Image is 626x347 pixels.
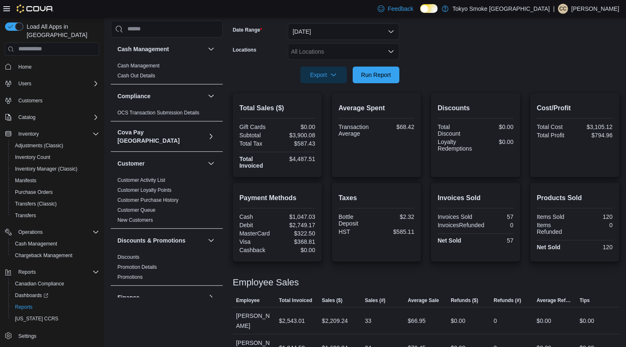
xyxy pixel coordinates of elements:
span: Home [15,62,99,72]
a: Home [15,62,35,72]
button: Home [2,61,102,73]
span: Operations [18,229,43,235]
button: [DATE] [288,23,399,40]
button: Inventory Count [8,151,102,163]
button: Canadian Compliance [8,278,102,290]
button: Reports [15,267,39,277]
span: Adjustments (Classic) [15,142,63,149]
span: Inventory Manager (Classic) [12,164,99,174]
a: Cash Management [12,239,60,249]
p: | [553,4,555,14]
a: Customers [15,96,46,106]
a: Feedback [374,0,417,17]
div: $0.00 [279,247,315,253]
div: Total Cost [537,124,573,130]
span: Reports [18,269,36,275]
span: CC [559,4,566,14]
span: OCS Transaction Submission Details [117,109,200,116]
button: Compliance [117,92,205,100]
span: Adjustments (Classic) [12,141,99,151]
span: Canadian Compliance [12,279,99,289]
label: Date Range [233,27,262,33]
div: Debit [239,222,276,228]
button: Settings [2,330,102,342]
button: Run Report [353,67,399,83]
div: 33 [365,316,372,326]
span: Run Report [361,71,391,79]
a: Transfers (Classic) [12,199,60,209]
div: Invoices Sold [438,213,474,220]
h2: Payment Methods [239,193,315,203]
h3: Employee Sales [233,278,299,288]
div: 57 [477,237,514,244]
div: Loyalty Redemptions [438,139,474,152]
span: Promotion Details [117,264,157,270]
div: [PERSON_NAME] [233,307,276,334]
button: Chargeback Management [8,250,102,261]
button: Transfers [8,210,102,221]
span: Customer Queue [117,207,155,213]
div: Total Tax [239,140,276,147]
div: Items Refunded [537,222,573,235]
button: Finance [117,293,205,302]
div: Cash [239,213,276,220]
h2: Products Sold [537,193,613,203]
span: Chargeback Management [12,250,99,260]
button: Reports [2,266,102,278]
span: Total Invoiced [279,297,312,304]
a: Customer Activity List [117,177,165,183]
span: Purchase Orders [15,189,53,196]
button: Customer [117,159,205,168]
div: InvoicesRefunded [438,222,484,228]
div: $68.42 [378,124,414,130]
span: Inventory Count [12,152,99,162]
button: Customer [206,159,216,169]
span: Feedback [388,5,413,13]
div: $0.00 [279,124,315,130]
button: Inventory [15,129,42,139]
span: Purchase Orders [12,187,99,197]
span: New Customers [117,217,153,223]
span: Sales ($) [322,297,342,304]
h2: Discounts [438,103,514,113]
div: $322.50 [279,230,315,237]
span: [US_STATE] CCRS [15,315,58,322]
a: Transfers [12,211,39,221]
h3: Finance [117,293,140,302]
div: $2.32 [378,213,414,220]
h2: Taxes [339,193,414,203]
span: Customer Activity List [117,177,165,183]
strong: Total Invoiced [239,156,263,169]
div: $587.43 [279,140,315,147]
a: Promotions [117,274,143,280]
div: $0.00 [451,316,465,326]
span: Load All Apps in [GEOGRAPHIC_DATA] [23,22,99,39]
span: Catalog [18,114,35,121]
span: Customer Purchase History [117,197,179,203]
button: Catalog [15,112,39,122]
button: Transfers (Classic) [8,198,102,210]
span: Chargeback Management [15,252,72,259]
span: Dashboards [12,290,99,300]
div: $794.96 [576,132,613,139]
div: Transaction Average [339,124,375,137]
span: Refunds (#) [494,297,521,304]
img: Cova [17,5,54,13]
div: Bottle Deposit [339,213,375,227]
button: Users [2,78,102,89]
div: 0 [494,316,497,326]
button: Cova Pay [GEOGRAPHIC_DATA] [206,131,216,141]
a: Adjustments (Classic) [12,141,67,151]
button: Compliance [206,91,216,101]
div: Discounts & Promotions [111,252,223,285]
a: Settings [15,331,40,341]
span: Manifests [15,177,36,184]
div: Visa [239,238,276,245]
span: Average Refund [537,297,573,304]
h3: Compliance [117,92,150,100]
a: Cash Management [117,63,160,69]
button: Manifests [8,175,102,186]
span: Users [15,79,99,89]
button: [US_STATE] CCRS [8,313,102,325]
div: HST [339,228,375,235]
